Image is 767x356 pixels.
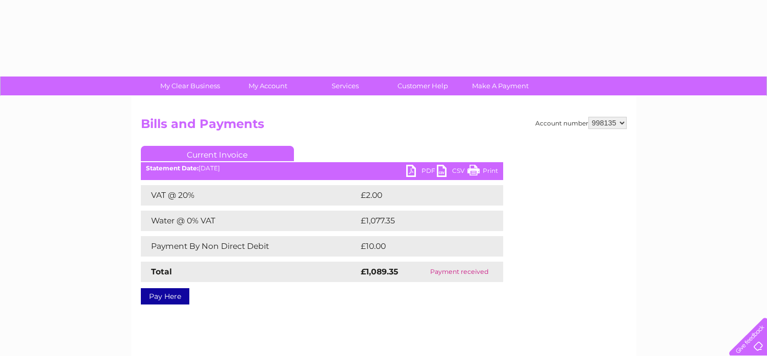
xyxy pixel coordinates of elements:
a: CSV [437,165,467,180]
a: Make A Payment [458,77,542,95]
td: Payment By Non Direct Debit [141,236,358,257]
td: £2.00 [358,185,480,206]
strong: Total [151,267,172,276]
td: VAT @ 20% [141,185,358,206]
a: My Account [226,77,310,95]
td: £1,077.35 [358,211,486,231]
a: Customer Help [381,77,465,95]
a: PDF [406,165,437,180]
a: Print [467,165,498,180]
h2: Bills and Payments [141,117,627,136]
a: Pay Here [141,288,189,304]
a: Current Invoice [141,146,294,161]
strong: £1,089.35 [361,267,398,276]
div: Account number [535,117,627,129]
a: Services [303,77,387,95]
a: My Clear Business [148,77,232,95]
div: [DATE] [141,165,503,172]
td: Payment received [416,262,503,282]
b: Statement Date: [146,164,199,172]
td: Water @ 0% VAT [141,211,358,231]
td: £10.00 [358,236,482,257]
